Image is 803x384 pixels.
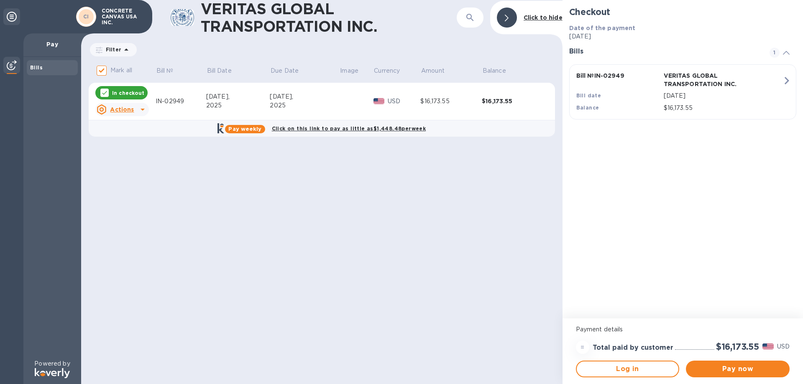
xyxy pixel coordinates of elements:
[569,25,636,31] b: Date of the payment
[482,97,543,105] div: $16,173.55
[716,341,759,352] h2: $16,173.55
[777,342,790,351] p: USD
[30,40,74,48] p: Pay
[102,8,143,25] p: CONCRETE CANVAS USA INC.
[770,48,780,58] span: 1
[110,66,132,75] p: Mark all
[421,66,445,75] p: Amount
[576,341,589,354] div: =
[156,97,206,106] div: IN-02949
[110,106,134,113] u: Actions
[762,343,774,349] img: USD
[102,46,121,53] p: Filter
[593,344,673,352] h3: Total paid by customer
[272,125,426,132] b: Click on this link to pay as little as $1,448.48 per week
[207,66,243,75] span: Bill Date
[693,364,783,374] span: Pay now
[35,368,70,378] img: Logo
[206,92,270,101] div: [DATE],
[156,66,174,75] p: Bill №
[156,66,184,75] span: Bill №
[569,64,796,120] button: Bill №IN-02949VERITAS GLOBAL TRANSPORTATION INC.Bill date[DATE]Balance$16,173.55
[388,97,420,106] p: USD
[340,66,358,75] p: Image
[524,14,563,21] b: Click to hide
[664,104,783,112] p: $16,173.55
[583,364,672,374] span: Log in
[206,101,270,110] div: 2025
[576,92,601,99] b: Bill date
[569,48,760,56] h3: Bills
[30,64,43,71] b: Bills
[271,66,299,75] p: Due Date
[686,361,790,377] button: Pay now
[569,7,796,17] h2: Checkout
[270,92,339,101] div: [DATE],
[576,71,660,80] p: Bill № IN-02949
[483,66,517,75] span: Balance
[34,359,70,368] p: Powered by
[207,66,232,75] p: Bill Date
[83,13,89,20] b: CI
[664,92,783,100] p: [DATE]
[271,66,309,75] span: Due Date
[483,66,506,75] p: Balance
[569,32,796,41] p: [DATE]
[228,126,261,132] b: Pay weekly
[112,89,144,97] p: In checkout
[576,325,790,334] p: Payment details
[576,104,599,111] b: Balance
[421,66,455,75] span: Amount
[420,97,482,106] div: $16,173.55
[374,66,400,75] p: Currency
[664,71,748,88] p: VERITAS GLOBAL TRANSPORTATION INC.
[576,361,680,377] button: Log in
[270,101,339,110] div: 2025
[373,98,385,104] img: USD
